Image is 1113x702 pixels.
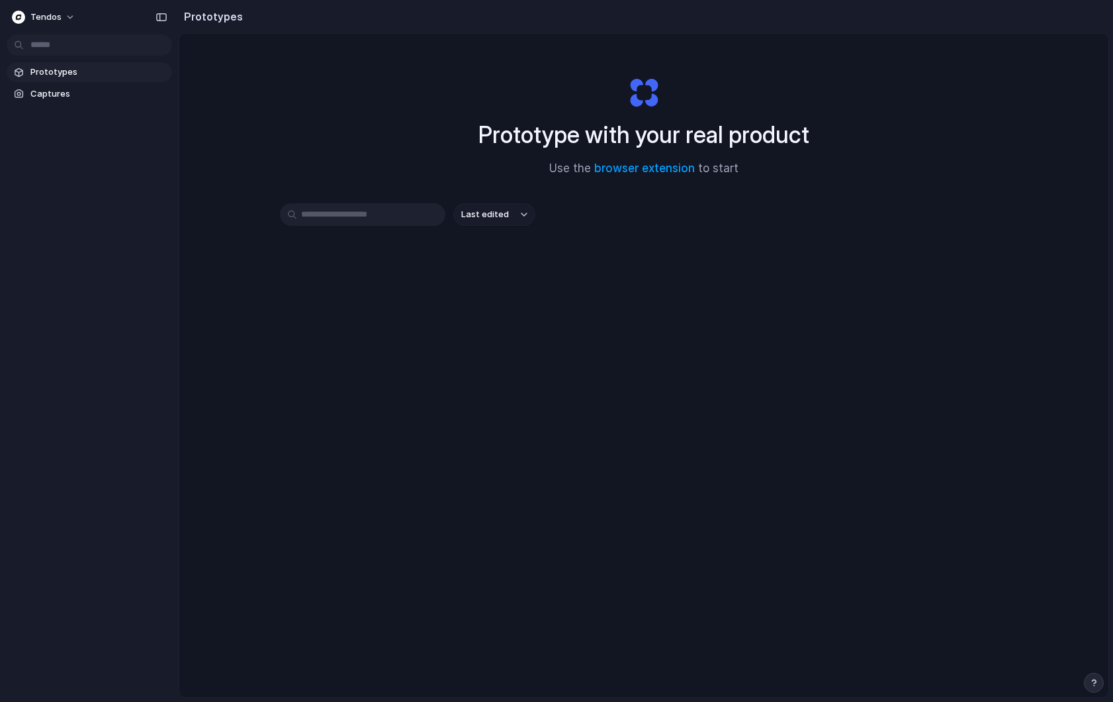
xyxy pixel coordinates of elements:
[453,203,535,226] button: Last edited
[7,62,172,82] a: Prototypes
[7,84,172,104] a: Captures
[594,162,695,175] a: browser extension
[7,7,82,28] button: Tendos
[461,208,509,221] span: Last edited
[30,11,62,24] span: Tendos
[30,87,167,101] span: Captures
[478,117,809,152] h1: Prototype with your real product
[549,160,738,177] span: Use the to start
[179,9,243,25] h2: Prototypes
[30,66,167,79] span: Prototypes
